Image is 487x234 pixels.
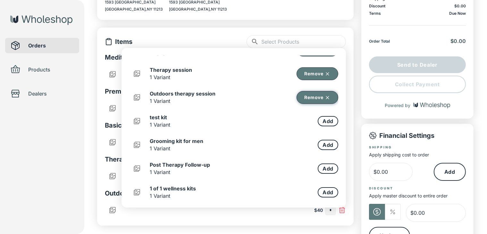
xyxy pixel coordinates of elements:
p: Order Total [369,39,390,44]
p: Outdoors therapy session [105,189,185,197]
button: Remove [297,44,339,56]
div: Products [5,62,79,77]
p: Terms [369,11,381,16]
p: Therapy session [150,66,192,73]
label: Discount [369,186,393,190]
p: 1 Variant [150,50,258,57]
p: Apply master discount to entire order [369,193,466,199]
button: Remove [297,67,339,80]
input: Select Products [261,35,346,48]
p: 1 Variant [150,97,215,105]
p: [GEOGRAPHIC_DATA] , NY 11213 [105,6,169,12]
span: $40 [314,207,323,213]
p: 1 Variant [150,121,170,129]
div: Orders [5,38,79,53]
label: Shipping [369,145,392,149]
p: Remove [305,71,324,77]
p: Remove [305,95,324,100]
p: 1 Variant [150,168,210,176]
p: 1 Variant [150,73,192,81]
button: Add [318,116,338,126]
p: Items [115,38,132,46]
p: Post Therapy Follow-up [150,161,210,168]
button: Add [318,140,338,150]
button: Add [318,163,338,174]
button: Remove [297,91,339,104]
p: Basic Consultation matters health wellness [105,121,238,130]
span: $0.00 [454,4,466,8]
p: [GEOGRAPHIC_DATA] , NY 11213 [169,6,233,12]
img: Wholeshop logo [10,15,72,25]
p: Due Now [449,11,466,16]
p: Meditation Guide full Program [105,53,198,62]
button: Add [434,163,466,181]
img: Wholeshop logo [413,103,450,108]
p: Financial Settings [369,131,434,140]
p: 1 Variant [150,145,203,152]
span: Dealers [28,90,74,97]
button: Add [318,187,338,197]
p: 1 Variant [150,192,196,200]
span: Products [28,66,74,73]
p: Powered by [385,103,411,108]
div: Dealers [5,86,79,101]
p: Therapy session [105,155,156,163]
p: Apply shipping cost to order [369,152,466,158]
p: test kit [150,114,170,121]
p: 1 of 1 wellness kits [150,185,196,192]
span: Orders [28,42,74,49]
p: Discount [369,4,385,8]
p: Premium counselling package [105,87,199,96]
p: Grooming kit for men [150,138,203,145]
p: Outdoors therapy session [150,90,215,97]
span: $0.00 [450,38,466,44]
